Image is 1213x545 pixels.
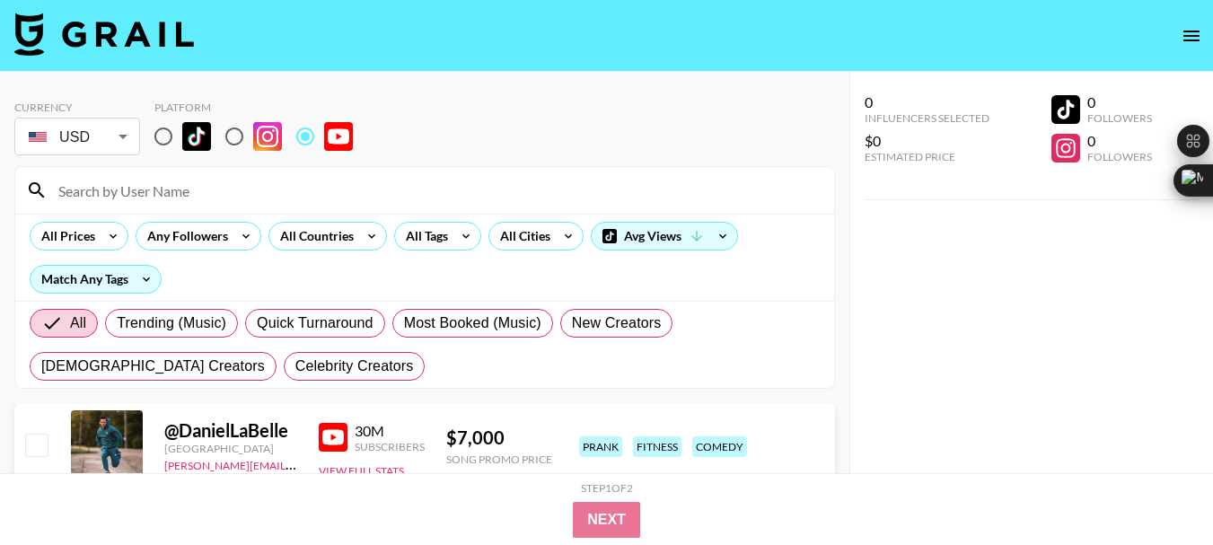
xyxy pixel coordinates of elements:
span: Most Booked (Music) [404,312,541,334]
div: 30M [355,422,425,440]
a: [PERSON_NAME][EMAIL_ADDRESS][DOMAIN_NAME] [164,455,430,472]
div: USD [18,121,136,153]
button: View Full Stats [319,464,404,478]
div: 0 [1087,132,1152,150]
span: Celebrity Creators [295,356,414,377]
span: All [70,312,86,334]
img: Instagram [253,122,282,151]
div: Platform [154,101,367,114]
input: Search by User Name [48,176,823,205]
div: All Tags [395,223,452,250]
div: Subscribers [355,440,425,453]
div: $ 7,000 [446,426,552,449]
span: Trending (Music) [117,312,226,334]
div: [GEOGRAPHIC_DATA] [164,442,297,455]
div: Influencers Selected [865,111,989,125]
iframe: Drift Widget Chat Controller [1123,455,1191,523]
img: YouTube [324,122,353,151]
div: Any Followers [136,223,232,250]
span: [DEMOGRAPHIC_DATA] Creators [41,356,265,377]
div: fitness [633,436,681,457]
div: Song Promo Price [446,453,552,466]
span: Quick Turnaround [257,312,374,334]
div: All Prices [31,223,99,250]
img: Grail Talent [14,13,194,56]
div: 0 [1087,93,1152,111]
button: Next [573,502,640,538]
div: comedy [692,436,747,457]
div: Avg Views [592,223,737,250]
img: TikTok [182,122,211,151]
div: Currency [14,101,140,114]
div: Estimated Price [865,150,989,163]
div: Match Any Tags [31,266,161,293]
div: prank [579,436,622,457]
div: Step 1 of 2 [581,481,633,495]
div: 0 [865,93,989,111]
div: All Countries [269,223,357,250]
div: $0 [865,132,989,150]
div: Followers [1087,111,1152,125]
span: New Creators [572,312,662,334]
div: Followers [1087,150,1152,163]
div: @ DanielLaBelle [164,419,297,442]
div: All Cities [489,223,554,250]
button: open drawer [1173,18,1209,54]
img: YouTube [319,423,347,452]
